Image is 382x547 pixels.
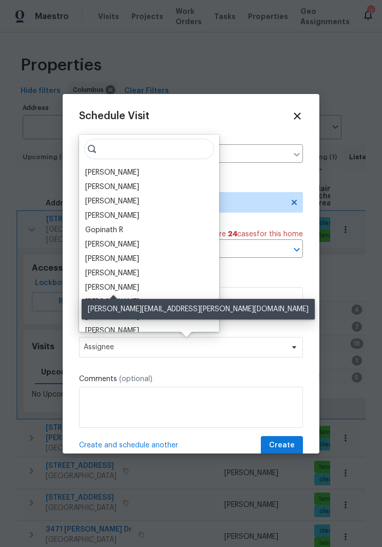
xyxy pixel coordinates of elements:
[79,111,149,121] span: Schedule Visit
[82,299,315,319] div: [PERSON_NAME][EMAIL_ADDRESS][PERSON_NAME][DOMAIN_NAME]
[290,242,304,257] button: Open
[85,211,139,221] div: [PERSON_NAME]
[261,436,303,455] button: Create
[269,439,295,452] span: Create
[85,167,139,178] div: [PERSON_NAME]
[85,326,139,336] div: [PERSON_NAME]
[85,225,123,235] div: Gopinath R
[79,374,303,384] label: Comments
[79,134,303,144] label: Home
[85,297,139,307] div: [PERSON_NAME]
[85,182,139,192] div: [PERSON_NAME]
[85,196,139,206] div: [PERSON_NAME]
[85,282,139,293] div: [PERSON_NAME]
[196,229,303,239] span: There are case s for this home
[85,254,139,264] div: [PERSON_NAME]
[228,231,237,238] span: 24
[79,440,178,450] span: Create and schedule another
[84,343,285,351] span: Assignee
[292,110,303,122] span: Close
[85,239,139,250] div: [PERSON_NAME]
[85,268,139,278] div: [PERSON_NAME]
[119,375,152,383] span: (optional)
